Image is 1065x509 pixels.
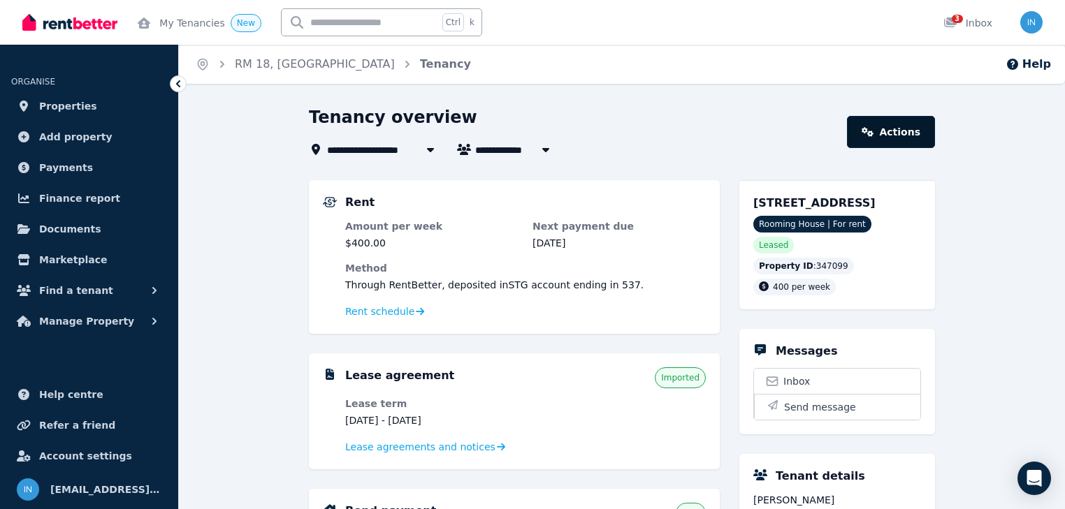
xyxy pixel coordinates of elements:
[179,45,488,84] nav: Breadcrumb
[11,411,167,439] a: Refer a friend
[783,374,810,388] span: Inbox
[345,236,519,250] dd: $400.00
[442,13,464,31] span: Ctrl
[952,15,963,23] span: 3
[11,154,167,182] a: Payments
[345,279,644,290] span: Through RentBetter , deposited in STG account ending in 537 .
[345,304,414,318] span: Rent schedule
[943,16,992,30] div: Inbox
[22,12,117,33] img: RentBetter
[1020,11,1043,34] img: info@museliving.com.au
[39,128,113,145] span: Add property
[759,260,813,272] span: Property ID
[345,413,519,427] dd: [DATE] - [DATE]
[345,194,375,211] h5: Rent
[39,386,103,403] span: Help centre
[847,116,935,148] a: Actions
[784,400,856,414] span: Send message
[345,219,519,233] dt: Amount per week
[11,123,167,151] a: Add property
[11,442,167,470] a: Account settings
[532,236,706,250] dd: [DATE]
[754,394,920,420] button: Send message
[420,57,471,71] a: Tenancy
[11,381,167,408] a: Help centre
[237,18,255,28] span: New
[345,367,454,384] h5: Lease agreement
[345,440,505,454] a: Lease agreements and notices
[11,92,167,120] a: Properties
[1006,56,1051,73] button: Help
[532,219,706,233] dt: Next payment due
[11,77,55,87] span: ORGANISE
[39,190,120,207] span: Finance report
[773,282,830,292] span: 400 per week
[50,481,161,498] span: [EMAIL_ADDRESS][DOMAIN_NAME]
[39,251,107,268] span: Marketplace
[345,440,495,454] span: Lease agreements and notices
[776,343,837,360] h5: Messages
[11,215,167,243] a: Documents
[345,304,425,318] a: Rent schedule
[753,258,854,274] div: : 347099
[776,468,865,485] h5: Tenant details
[754,369,920,394] a: Inbox
[345,397,519,411] dt: Lease term
[11,184,167,212] a: Finance report
[309,106,477,128] h1: Tenancy overview
[39,313,134,330] span: Manage Property
[11,246,167,274] a: Marketplace
[661,372,700,383] span: Imported
[759,239,788,251] span: Leased
[39,417,115,434] span: Refer a friend
[39,282,113,299] span: Find a tenant
[235,57,395,71] a: RM 18, [GEOGRAPHIC_DATA]
[17,478,39,501] img: info@museliving.com.au
[11,276,167,304] button: Find a tenant
[753,493,921,507] span: [PERSON_NAME]
[345,261,706,275] dt: Method
[753,216,871,233] span: Rooming House | For rent
[753,196,876,209] span: [STREET_ADDRESS]
[470,17,474,28] span: k
[323,197,337,207] img: Rental Payments
[11,307,167,335] button: Manage Property
[39,159,93,176] span: Payments
[39,448,132,464] span: Account settings
[39,98,97,115] span: Properties
[39,221,101,237] span: Documents
[1017,462,1051,495] div: Open Intercom Messenger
